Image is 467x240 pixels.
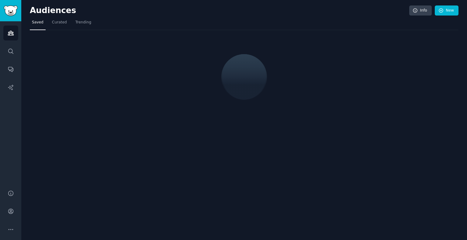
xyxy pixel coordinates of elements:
a: Info [409,5,432,16]
img: GummySearch logo [4,5,18,16]
a: Curated [50,18,69,30]
a: Trending [73,18,93,30]
a: New [435,5,458,16]
a: Saved [30,18,46,30]
h2: Audiences [30,6,409,16]
span: Curated [52,20,67,25]
span: Trending [75,20,91,25]
span: Saved [32,20,43,25]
